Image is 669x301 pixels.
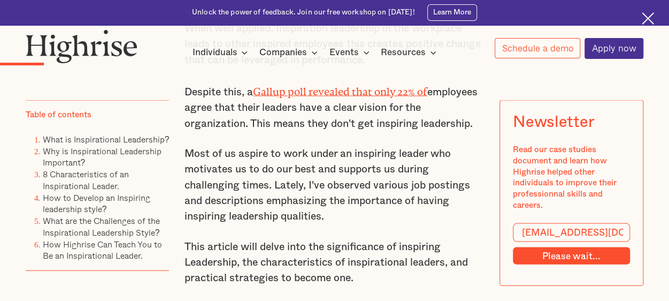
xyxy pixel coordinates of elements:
div: Companies [259,46,307,59]
a: Apply now [585,38,643,59]
div: Table of contents [26,109,91,121]
div: Resources [381,46,440,59]
input: Please wait... [513,247,630,265]
div: Events [329,46,359,59]
div: Read our case studies document and learn how Highrise helped other individuals to improve their p... [513,144,630,210]
img: Highrise logo [26,29,137,63]
div: Unlock the power of feedback. Join our free workshop on [DATE]! [192,7,415,18]
a: Schedule a demo [495,38,581,58]
a: 8 Characteristics of an Inspirational Leader. [43,168,129,192]
p: Despite this, a employees agree that their leaders have a clear vision for the organization. This... [184,82,485,132]
form: Modal Form [513,223,630,265]
a: How Highrise Can Teach You to Be an Inspirational Leader. [43,237,162,262]
div: Newsletter [513,114,594,132]
a: Learn More [427,4,477,20]
div: Resources [381,46,426,59]
p: This article will delve into the significance of inspiring Leadership, the characteristics of ins... [184,239,485,287]
a: Gallup poll revealed that only 22% of [253,86,427,93]
div: Companies [259,46,321,59]
input: Your e-mail [513,223,630,242]
div: Individuals [192,46,251,59]
a: What is Inspirational Leadership? [43,133,170,146]
a: How to Develop an Inspiring leadership style? [43,191,150,216]
img: Cross icon [642,12,654,25]
a: Why is Inspirational Leadership Important? [43,145,162,169]
div: Events [329,46,373,59]
a: What are the Challenges of the Inspirational Leadership Style? [43,214,160,239]
div: Individuals [192,46,237,59]
p: Most of us aspire to work under an inspiring leader who motivates us to do our best and supports ... [184,146,485,224]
